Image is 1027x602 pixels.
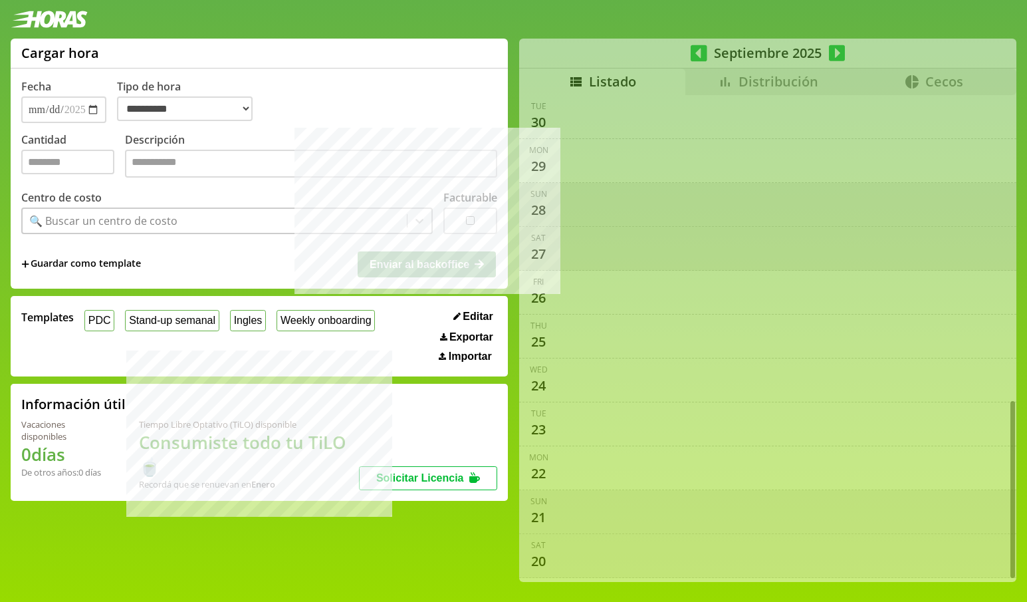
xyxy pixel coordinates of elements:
label: Centro de costo [21,190,102,205]
span: +Guardar como template [21,257,141,271]
button: Solicitar Licencia [359,466,497,490]
input: Cantidad [21,150,114,174]
button: Editar [449,310,497,323]
label: Descripción [125,132,497,181]
button: Ingles [230,310,266,331]
div: 🔍 Buscar un centro de costo [29,214,177,228]
label: Cantidad [21,132,125,181]
textarea: Descripción [125,150,497,178]
b: Enero [251,478,275,490]
label: Facturable [443,190,497,205]
label: Fecha [21,79,51,94]
h1: Cargar hora [21,44,99,62]
select: Tipo de hora [117,96,253,121]
button: Stand-up semanal [125,310,219,331]
span: Solicitar Licencia [376,472,464,484]
span: Templates [21,310,74,325]
span: Exportar [449,331,493,343]
div: Tiempo Libre Optativo (TiLO) disponible [139,418,358,430]
div: De otros años: 0 días [21,466,107,478]
div: Recordá que se renuevan en [139,478,358,490]
h1: 0 días [21,442,107,466]
button: PDC [84,310,114,331]
label: Tipo de hora [117,79,263,123]
button: Exportar [436,331,497,344]
h2: Información útil [21,395,126,413]
button: Weekly onboarding [277,310,375,331]
img: logotipo [11,11,88,28]
span: Importar [449,351,492,363]
span: Editar [463,311,493,323]
h1: Consumiste todo tu TiLO 🍵 [139,430,358,478]
span: + [21,257,29,271]
div: Vacaciones disponibles [21,418,107,442]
